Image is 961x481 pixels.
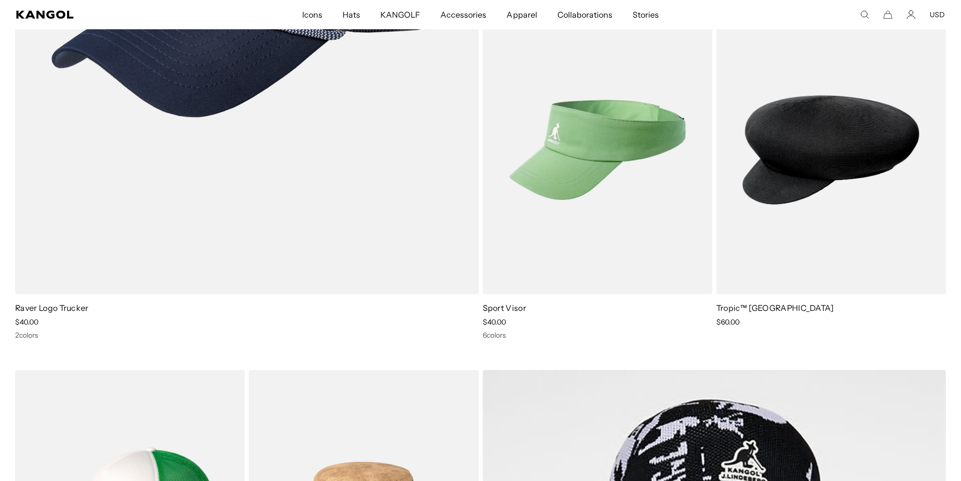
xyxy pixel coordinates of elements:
span: $60.00 [716,317,740,327]
a: Account [907,10,916,19]
div: 2 colors [15,331,479,340]
a: Kangol [16,11,200,19]
a: Sport Visor [483,303,527,313]
a: Tropic™ [GEOGRAPHIC_DATA] [716,303,834,313]
img: Tropic™ Halifax [716,6,946,294]
button: USD [930,10,945,19]
img: Sport Visor [483,6,712,294]
button: Cart [883,10,892,19]
summary: Search here [860,10,869,19]
span: $40.00 [15,317,38,327]
a: Raver Logo Trucker [15,303,89,313]
span: $40.00 [483,317,506,327]
div: 6 colors [483,331,712,340]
